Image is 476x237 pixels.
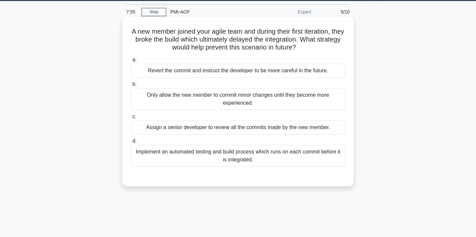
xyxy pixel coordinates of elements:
[130,27,346,52] h5: A new member joined your agile team and during their first iteration, they broke the build which ...
[132,138,137,144] span: d.
[141,8,166,16] a: Stop
[132,57,137,62] span: a.
[132,81,137,87] span: b.
[166,5,257,18] div: PMI-ACP
[131,88,345,110] div: Only allow the new member to commit minor changes until they become more experienced.
[132,114,136,119] span: c.
[122,5,141,18] div: 7:55
[315,5,354,18] div: 5/10
[131,120,345,134] div: Assign a senior developer to review all the commits made by the new member.
[257,5,315,18] div: Expert
[131,64,345,78] div: Revert the commit and instruct the developer to be more careful in the future.
[131,145,345,167] div: Implement an automated testing and build process which runs on each commit before it is integrated.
